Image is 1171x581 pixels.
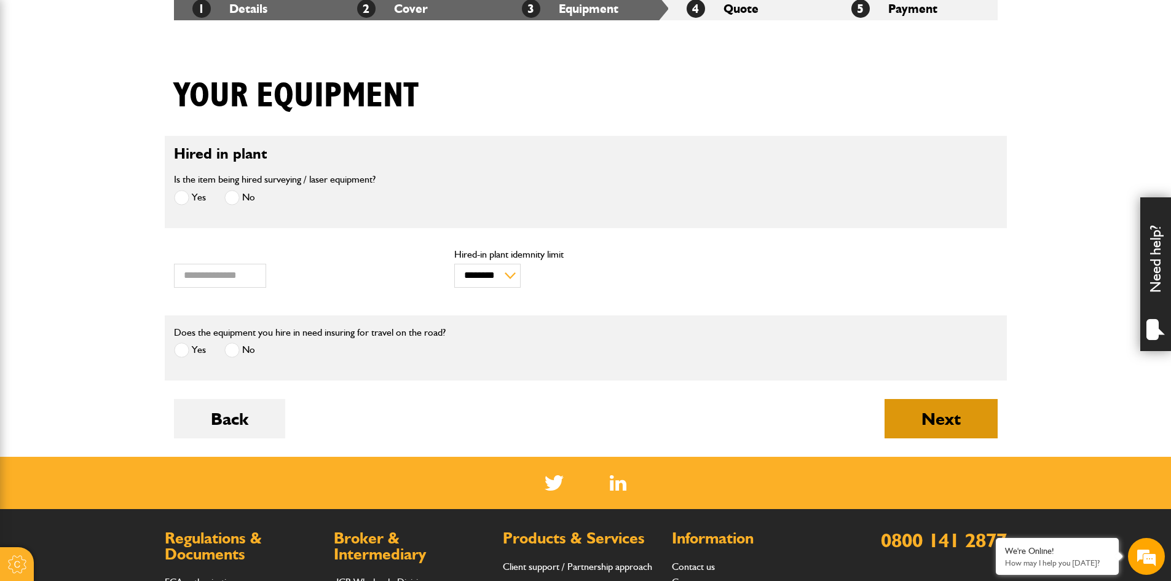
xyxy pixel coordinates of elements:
[174,328,446,338] label: Does the equipment you hire in need insuring for travel on the road?
[503,561,652,572] a: Client support / Partnership approach
[610,475,626,491] a: LinkedIn
[1005,558,1110,567] p: How may I help you today?
[545,475,564,491] img: Twitter
[885,399,998,438] button: Next
[334,531,491,562] h2: Broker & Intermediary
[672,531,829,547] h2: Information
[174,76,419,117] h1: Your equipment
[224,190,255,205] label: No
[672,561,715,572] a: Contact us
[503,531,660,547] h2: Products & Services
[881,528,1007,552] a: 0800 141 2877
[1005,546,1110,556] div: We're Online!
[610,475,626,491] img: Linked In
[174,175,376,184] label: Is the item being hired surveying / laser equipment?
[192,1,267,16] a: 1Details
[357,1,428,16] a: 2Cover
[224,342,255,358] label: No
[165,531,321,562] h2: Regulations & Documents
[174,342,206,358] label: Yes
[174,190,206,205] label: Yes
[1140,197,1171,351] div: Need help?
[174,145,998,163] h2: Hired in plant
[174,399,285,438] button: Back
[454,250,717,259] label: Hired-in plant idemnity limit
